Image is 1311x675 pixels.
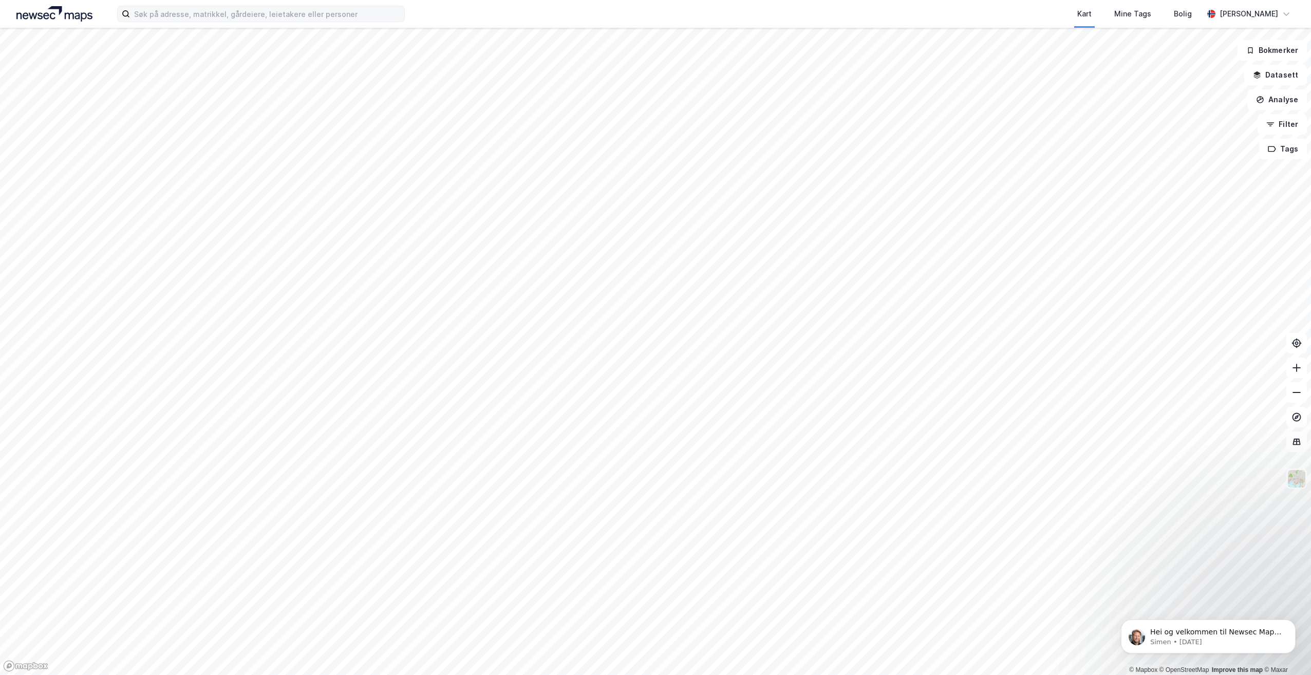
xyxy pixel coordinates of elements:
button: Analyse [1247,89,1307,110]
div: Bolig [1174,8,1192,20]
button: Tags [1259,139,1307,159]
button: Filter [1258,114,1307,135]
a: Mapbox [1129,666,1157,673]
a: Improve this map [1212,666,1263,673]
div: Kart [1077,8,1092,20]
a: OpenStreetMap [1159,666,1209,673]
img: Z [1287,469,1306,489]
div: Mine Tags [1114,8,1151,20]
input: Søk på adresse, matrikkel, gårdeiere, leietakere eller personer [130,6,404,22]
div: [PERSON_NAME] [1220,8,1278,20]
img: logo.a4113a55bc3d86da70a041830d287a7e.svg [16,6,92,22]
button: Datasett [1244,65,1307,85]
a: Mapbox homepage [3,660,48,672]
button: Bokmerker [1238,40,1307,61]
iframe: Intercom notifications message [1106,598,1311,670]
